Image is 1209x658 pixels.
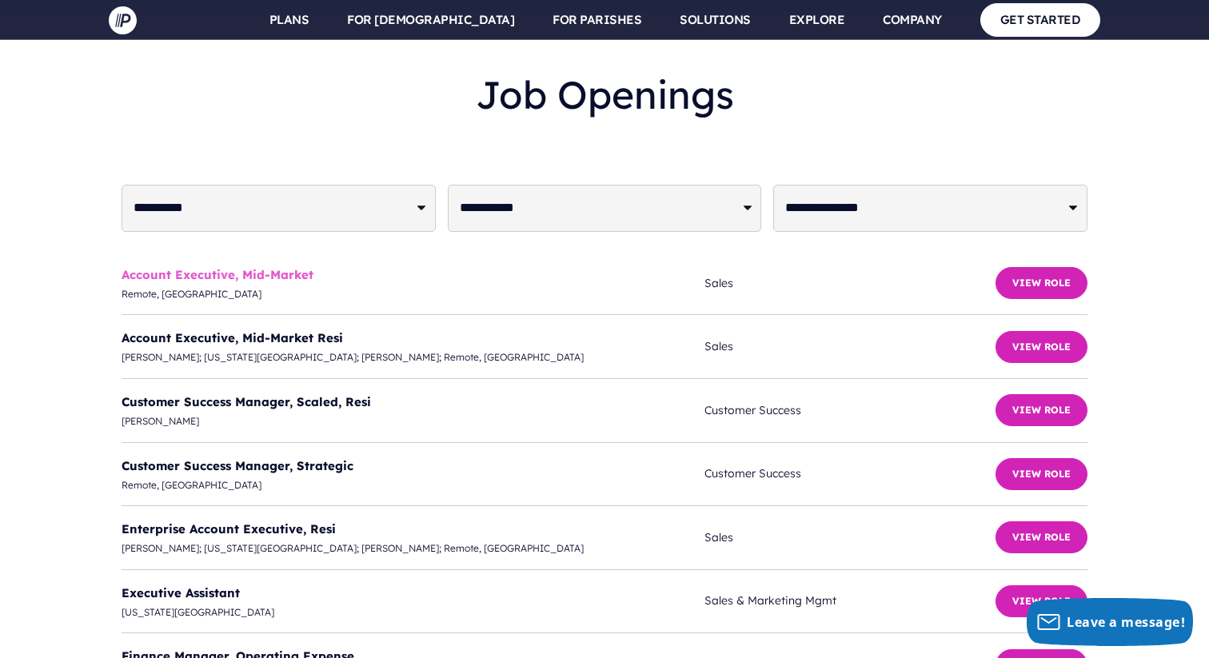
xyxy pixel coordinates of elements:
button: View Role [996,394,1087,426]
span: Sales [704,273,996,293]
span: Customer Success [704,401,996,421]
button: View Role [996,331,1087,363]
a: Customer Success Manager, Strategic [122,458,353,473]
span: Remote, [GEOGRAPHIC_DATA] [122,285,704,303]
span: Customer Success [704,464,996,484]
span: Sales [704,337,996,357]
button: Leave a message! [1027,598,1193,646]
button: View Role [996,458,1087,490]
span: Leave a message! [1067,613,1185,631]
h2: Job Openings [122,59,1087,130]
a: GET STARTED [980,3,1101,36]
span: [PERSON_NAME]; [US_STATE][GEOGRAPHIC_DATA]; [PERSON_NAME]; Remote, [GEOGRAPHIC_DATA] [122,349,704,366]
span: [PERSON_NAME]; [US_STATE][GEOGRAPHIC_DATA]; [PERSON_NAME]; Remote, [GEOGRAPHIC_DATA] [122,540,704,557]
button: View Role [996,585,1087,617]
span: Remote, [GEOGRAPHIC_DATA] [122,477,704,494]
a: Account Executive, Mid-Market Resi [122,330,343,345]
a: Account Executive, Mid-Market [122,267,313,282]
span: [US_STATE][GEOGRAPHIC_DATA] [122,604,704,621]
button: View Role [996,521,1087,553]
button: View Role [996,267,1087,299]
a: Executive Assistant [122,585,240,600]
a: Enterprise Account Executive, Resi [122,521,336,536]
span: [PERSON_NAME] [122,413,704,430]
span: Sales & Marketing Mgmt [704,591,996,611]
span: Sales [704,528,996,548]
a: Customer Success Manager, Scaled, Resi [122,394,371,409]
